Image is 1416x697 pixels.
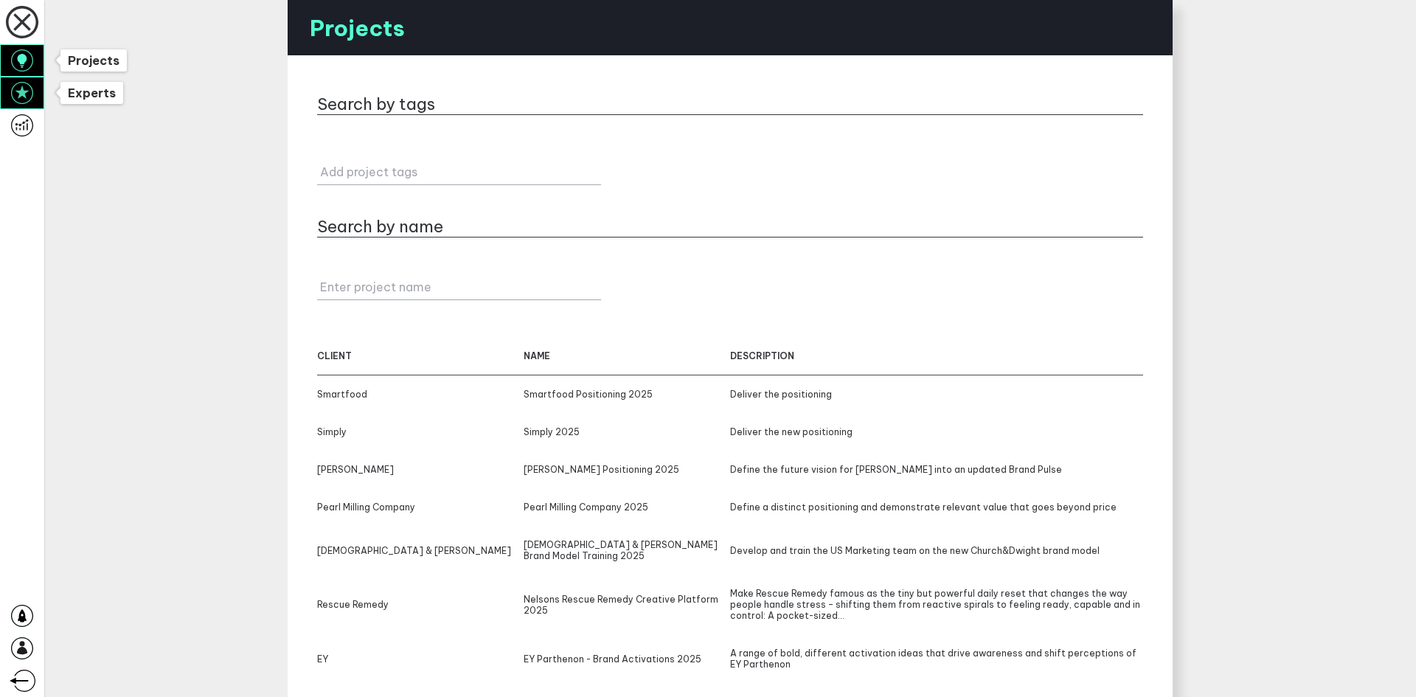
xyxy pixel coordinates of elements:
[524,350,730,361] div: name
[320,280,604,294] label: Enter project name
[320,164,604,179] label: Add project tags
[317,464,524,475] div: [PERSON_NAME]
[524,588,730,621] div: Nelsons Rescue Remedy Creative Platform 2025
[317,588,524,621] div: Rescue Remedy
[730,464,1143,475] div: Define the future vision for [PERSON_NAME] into an updated Brand Pulse
[68,86,116,100] span: Experts
[730,350,1143,361] div: description
[524,389,730,400] div: Smartfood Positioning 2025
[524,464,730,475] div: [PERSON_NAME] Positioning 2025
[317,350,524,361] div: client
[730,389,1143,400] div: Deliver the positioning
[524,539,730,561] div: [DEMOGRAPHIC_DATA] & [PERSON_NAME] Brand Model Training 2025
[730,426,1143,437] div: Deliver the new positioning
[317,94,435,114] h2: Search by tags
[317,216,443,237] h2: Search by name
[68,53,119,68] span: Projects
[317,502,524,513] div: Pearl Milling Company
[524,502,730,513] div: Pearl Milling Company 2025
[317,389,524,400] div: Smartfood
[317,648,524,670] div: EY
[730,588,1143,621] div: Make Rescue Remedy famous as the tiny but powerful daily reset that changes the way people handle...
[524,426,730,437] div: Simply 2025
[317,539,524,561] div: [DEMOGRAPHIC_DATA] & [PERSON_NAME]
[288,14,405,42] h4: Projects
[730,539,1143,561] div: Develop and train the US Marketing team on the new Church&Dwight brand model
[730,648,1143,670] div: A range of bold, different activation ideas that drive awareness and shift perceptions of EY Part...
[317,426,524,437] div: Simply
[730,502,1143,513] div: Define a distinct positioning and demonstrate relevant value that goes beyond price
[524,648,730,670] div: EY Parthenon - Brand Activations 2025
